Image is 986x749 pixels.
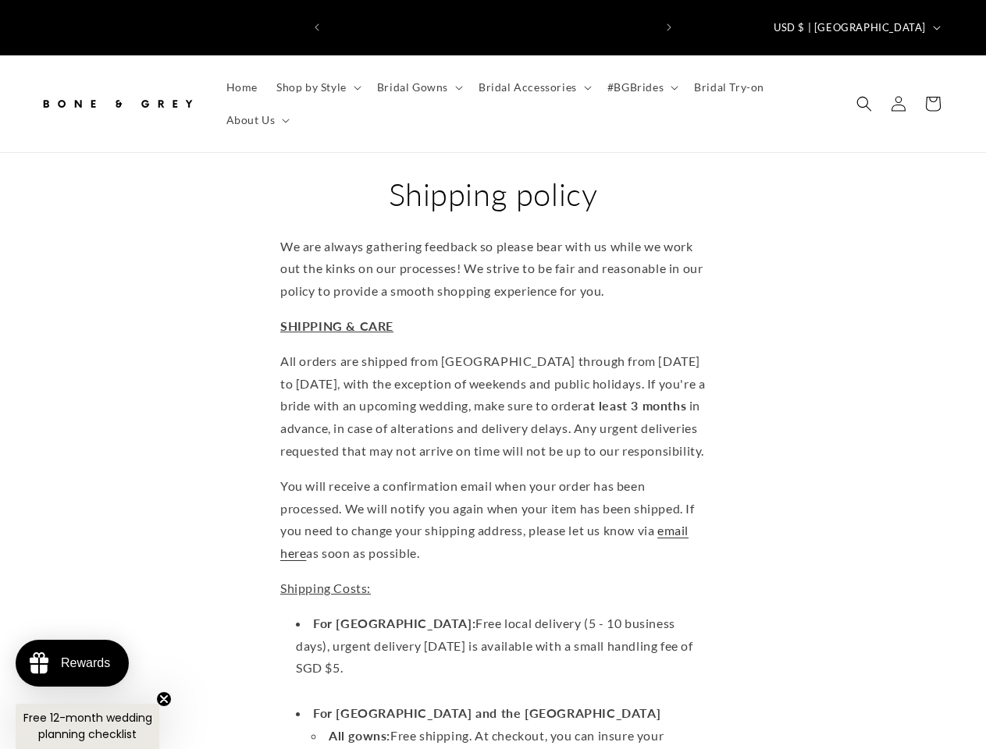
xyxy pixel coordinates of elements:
summary: Bridal Accessories [469,71,598,104]
span: Bridal Accessories [479,80,577,94]
img: Bone and Grey Bridal [39,87,195,121]
button: Close teaser [156,691,172,707]
button: USD $ | [GEOGRAPHIC_DATA] [764,12,947,42]
span: We are always gathering feedback so please bear with us while we work out the kinks on our proces... [280,239,703,299]
summary: Shop by Style [267,71,368,104]
summary: Search [847,87,881,121]
span: Shipping Costs: [280,580,371,595]
a: Home [217,71,267,104]
div: Rewards [61,656,110,670]
span: All orders are shipped from [GEOGRAPHIC_DATA] through from [DATE] to [DATE], with the exception o... [280,353,705,458]
span: Bridal Gowns [377,80,448,94]
strong: For [GEOGRAPHIC_DATA] and the [GEOGRAPHIC_DATA] [313,705,660,720]
summary: Bridal Gowns [368,71,469,104]
span: Bridal Try-on [694,80,764,94]
span: SHIPPING & CARE [280,318,393,333]
span: You will receive a confirmation email when your order has been processed. We will notify you agai... [280,478,695,560]
span: Shop by Style [276,80,347,94]
strong: All gowns: [329,728,390,743]
h1: Shipping policy [280,174,706,215]
a: Bone and Grey Bridal [34,80,201,126]
div: Free 12-month wedding planning checklistClose teaser [16,704,159,749]
span: About Us [226,113,276,127]
summary: #BGBrides [598,71,685,104]
a: Bridal Try-on [685,71,774,104]
summary: About Us [217,104,297,137]
button: Next announcement [652,12,686,42]
span: Home [226,80,258,94]
strong: at least 3 months [583,398,686,413]
span: #BGBrides [607,80,664,94]
span: USD $ | [GEOGRAPHIC_DATA] [774,20,926,36]
li: Free local delivery (5 - 10 business days), urgent delivery [DATE] is available with a small hand... [296,612,706,702]
button: Previous announcement [300,12,334,42]
strong: For [GEOGRAPHIC_DATA]: [313,616,475,630]
span: Free 12-month wedding planning checklist [23,710,152,742]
